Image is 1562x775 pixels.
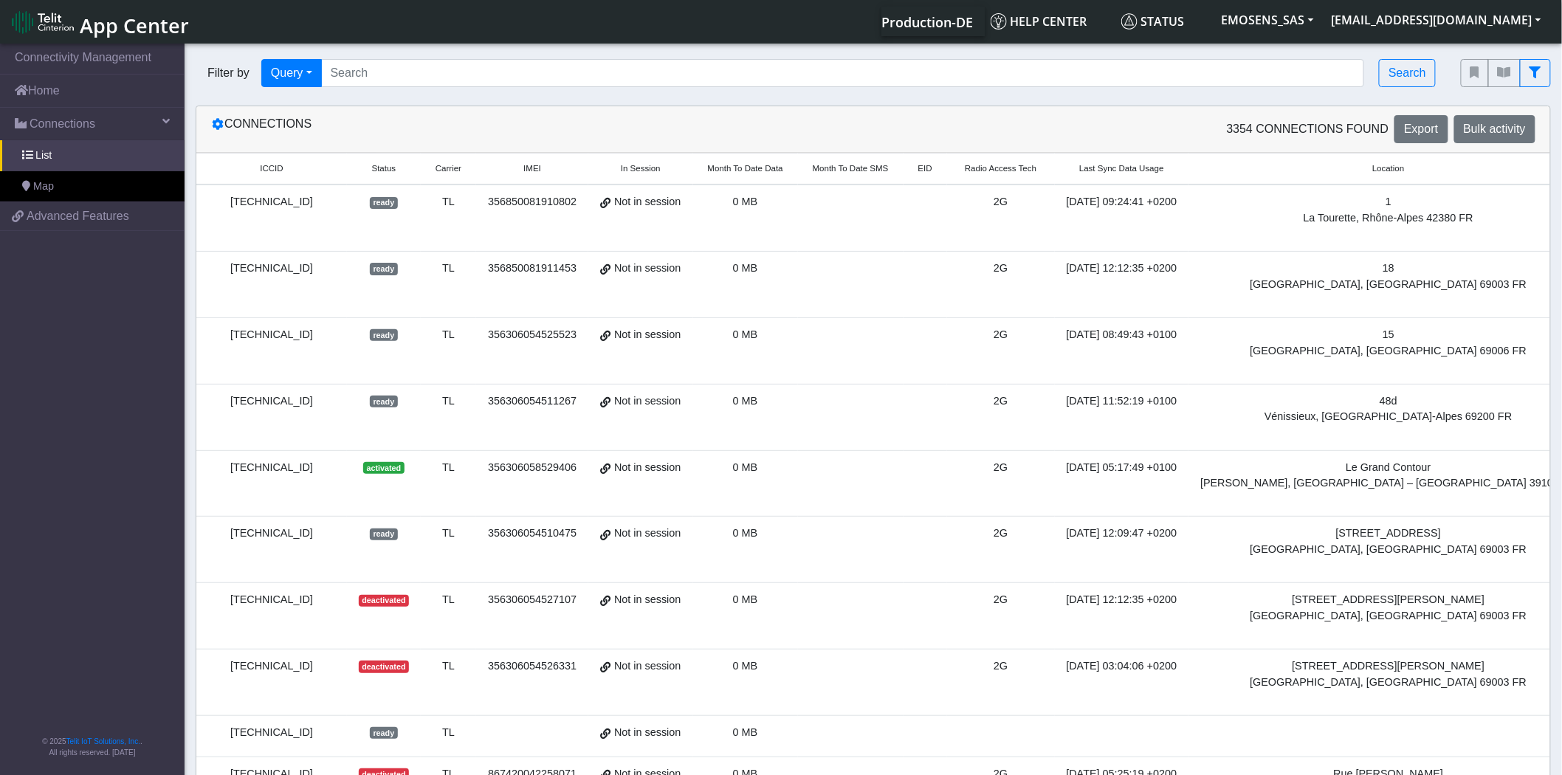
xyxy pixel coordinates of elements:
span: Not in session [614,526,681,542]
div: [TECHNICAL_ID] [205,658,338,675]
img: status.svg [1121,13,1138,30]
span: 0 MB [733,527,758,539]
span: 2G [994,593,1008,605]
span: 2G [994,461,1008,473]
button: Export [1394,115,1448,143]
span: 0 MB [733,328,758,340]
a: Help center [985,7,1115,36]
span: activated [363,462,404,474]
span: App Center [80,12,189,39]
span: 2G [994,395,1008,407]
div: TL [430,194,467,210]
div: 356306058529406 [485,460,579,476]
div: Connections [200,115,873,143]
span: Status [1121,13,1185,30]
div: [TECHNICAL_ID] [205,592,338,608]
span: Filter by [196,64,261,82]
div: [TECHNICAL_ID] [205,460,338,476]
span: Last Sync Data Usage [1079,162,1164,175]
span: 0 MB [733,262,758,274]
div: 356306054527107 [485,592,579,608]
div: 356306054510475 [485,526,579,542]
a: App Center [12,6,187,38]
span: Carrier [436,162,461,175]
span: ready [370,197,397,209]
span: Production-DE [882,13,974,31]
span: Location [1372,162,1405,175]
div: [DATE] 09:24:41 +0200 [1064,194,1180,210]
button: Search [1379,59,1436,87]
div: TL [430,327,467,343]
span: Help center [991,13,1087,30]
span: Connections [30,115,95,133]
span: Status [372,162,396,175]
div: TL [430,393,467,410]
span: Bulk activity [1464,123,1526,135]
span: ICCID [260,162,283,175]
div: TL [430,725,467,741]
span: 3354 Connections found [1227,120,1389,138]
span: 0 MB [733,660,758,672]
span: ready [370,396,397,407]
span: 0 MB [733,726,758,738]
div: TL [430,261,467,277]
span: 0 MB [733,395,758,407]
a: Telit IoT Solutions, Inc. [66,737,140,745]
span: Export [1404,123,1438,135]
span: 2G [994,527,1008,539]
button: [EMAIL_ADDRESS][DOMAIN_NAME] [1323,7,1550,33]
div: [DATE] 12:12:35 +0200 [1064,261,1180,277]
div: [TECHNICAL_ID] [205,725,338,741]
div: [DATE] 12:12:35 +0200 [1064,592,1180,608]
div: 356850081911453 [485,261,579,277]
span: 0 MB [733,196,758,207]
div: [DATE] 11:52:19 +0100 [1064,393,1180,410]
span: Map [33,179,54,195]
span: deactivated [359,595,409,607]
div: TL [430,592,467,608]
span: EID [918,162,932,175]
div: fitlers menu [1461,59,1551,87]
div: 356306054525523 [485,327,579,343]
span: Not in session [614,327,681,343]
span: Not in session [614,725,681,741]
span: Not in session [614,460,681,476]
input: Search... [321,59,1365,87]
div: [TECHNICAL_ID] [205,393,338,410]
div: TL [430,460,467,476]
div: [DATE] 03:04:06 +0200 [1064,658,1180,675]
div: [DATE] 08:49:43 +0100 [1064,327,1180,343]
span: Not in session [614,261,681,277]
span: In Session [621,162,661,175]
span: 0 MB [733,461,758,473]
span: ready [370,329,397,341]
div: [TECHNICAL_ID] [205,261,338,277]
span: Radio Access Tech [965,162,1036,175]
div: 356306054526331 [485,658,579,675]
a: Your current platform instance [881,7,973,36]
span: List [35,148,52,164]
div: 356306054511267 [485,393,579,410]
span: 2G [994,660,1008,672]
div: [DATE] 12:09:47 +0200 [1064,526,1180,542]
img: knowledge.svg [991,13,1007,30]
span: deactivated [359,661,409,672]
span: ready [370,528,397,540]
div: [TECHNICAL_ID] [205,526,338,542]
span: Month To Date Data [708,162,783,175]
span: 0 MB [733,593,758,605]
span: Advanced Features [27,207,129,225]
img: logo-telit-cinterion-gw-new.png [12,10,74,34]
span: 2G [994,328,1008,340]
div: TL [430,526,467,542]
span: 2G [994,196,1008,207]
span: ready [370,263,397,275]
div: [TECHNICAL_ID] [205,327,338,343]
span: Not in session [614,658,681,675]
div: TL [430,658,467,675]
button: Bulk activity [1454,115,1535,143]
div: [TECHNICAL_ID] [205,194,338,210]
button: Query [261,59,322,87]
div: 356850081910802 [485,194,579,210]
span: Not in session [614,393,681,410]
